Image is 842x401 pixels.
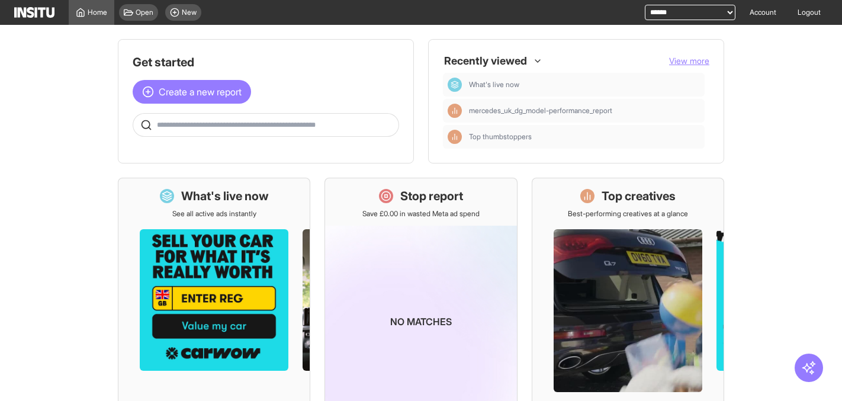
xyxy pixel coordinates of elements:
[669,56,709,66] span: View more
[362,209,480,219] p: Save £0.00 in wasted Meta ad spend
[182,8,197,17] span: New
[568,209,688,219] p: Best-performing creatives at a glance
[159,85,242,99] span: Create a new report
[390,315,452,329] p: No matches
[88,8,107,17] span: Home
[400,188,463,204] h1: Stop report
[133,80,251,104] button: Create a new report
[448,130,462,144] div: Insights
[133,54,399,70] h1: Get started
[469,132,700,142] span: Top thumbstoppers
[469,132,532,142] span: Top thumbstoppers
[181,188,269,204] h1: What's live now
[602,188,676,204] h1: Top creatives
[469,106,700,116] span: mercedes_uk_dg_model-performance_report
[469,106,612,116] span: mercedes_uk_dg_model-performance_report
[469,80,519,89] span: What's live now
[448,104,462,118] div: Insights
[448,78,462,92] div: Dashboard
[172,209,256,219] p: See all active ads instantly
[669,55,709,67] button: View more
[14,7,54,18] img: Logo
[136,8,153,17] span: Open
[469,80,700,89] span: What's live now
